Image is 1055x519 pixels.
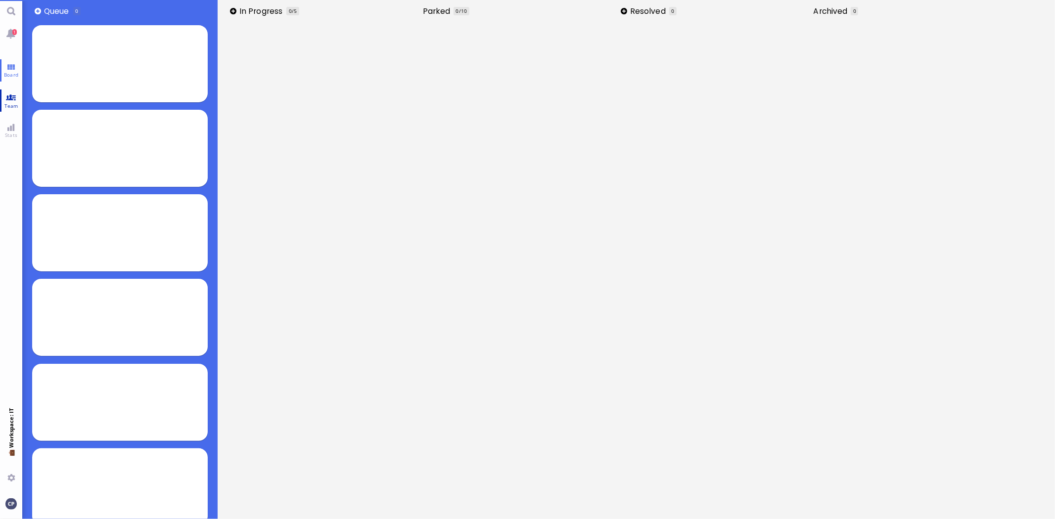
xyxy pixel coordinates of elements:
[459,7,467,14] span: /10
[289,7,292,14] span: 0
[44,5,72,17] span: Queue
[239,5,286,17] span: In progress
[423,5,454,17] span: Parked
[7,448,15,470] span: 💼 Workspace: IT
[456,7,459,14] span: 0
[35,8,41,14] button: Add
[2,131,20,138] span: Stats
[5,498,16,509] img: You
[621,8,627,14] button: Add
[1,71,21,78] span: Board
[671,7,674,14] span: 0
[630,5,669,17] span: Resolved
[12,29,17,35] span: 1
[292,7,297,14] span: /5
[2,102,21,109] span: Team
[853,7,856,14] span: 0
[230,8,236,14] button: Add
[75,7,78,14] span: 0
[814,5,851,17] span: Archived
